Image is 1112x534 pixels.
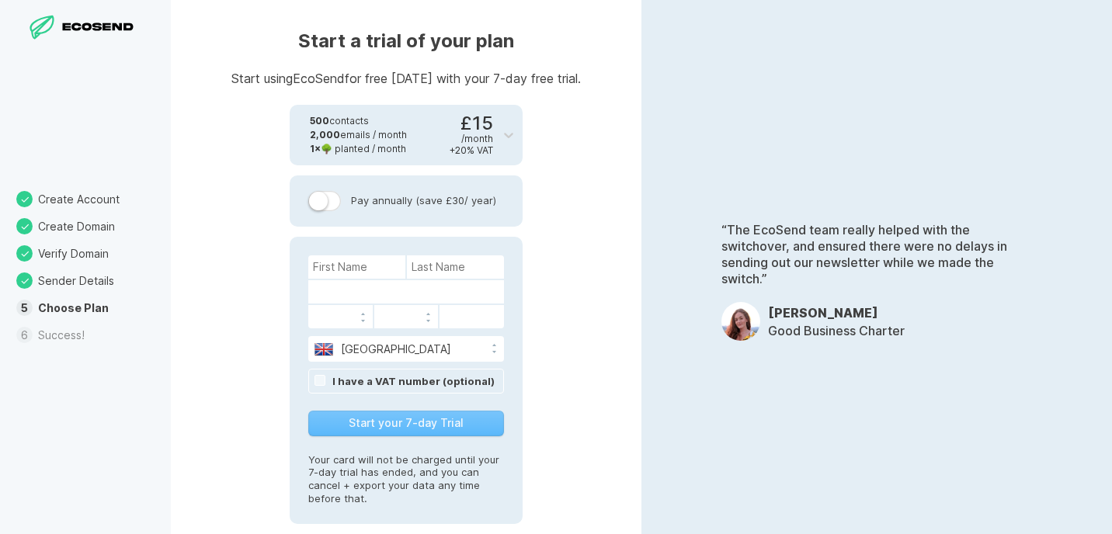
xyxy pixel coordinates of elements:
label: Pay annually (save £30 / year) [308,191,504,211]
a: I have a VAT number (optional) [332,375,495,387]
input: Last Name [407,255,504,279]
img: OpDfwsLJpxJND2XqePn68R8dM.jpeg [721,302,760,341]
div: contacts [310,114,407,128]
iframe: MM [313,307,368,326]
input: First Name [308,255,405,279]
strong: 2,000 [310,129,340,140]
iframe: Credit Card Number [313,283,500,301]
div: 🌳 planted / month [310,142,407,156]
p: Your card will not be charged until your 7-day trial has ended, and you can cancel + export your ... [308,438,504,506]
p: Start using EcoSend for free [DATE] with your 7-day free trial. [231,72,581,85]
div: / month [461,133,493,144]
iframe: YYYY [378,307,433,326]
div: £15 [450,114,493,156]
p: “The EcoSend team really helped with the switchover, and ensured there were no delays in sending ... [721,222,1032,286]
strong: 1 × [310,143,321,154]
div: + 20 % VAT [450,144,493,156]
h3: [PERSON_NAME] [768,305,905,321]
strong: 500 [310,115,329,127]
div: emails / month [310,128,407,142]
h1: Start a trial of your plan [231,29,581,54]
iframe: CVV [444,307,499,326]
p: Good Business Charter [768,323,905,339]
